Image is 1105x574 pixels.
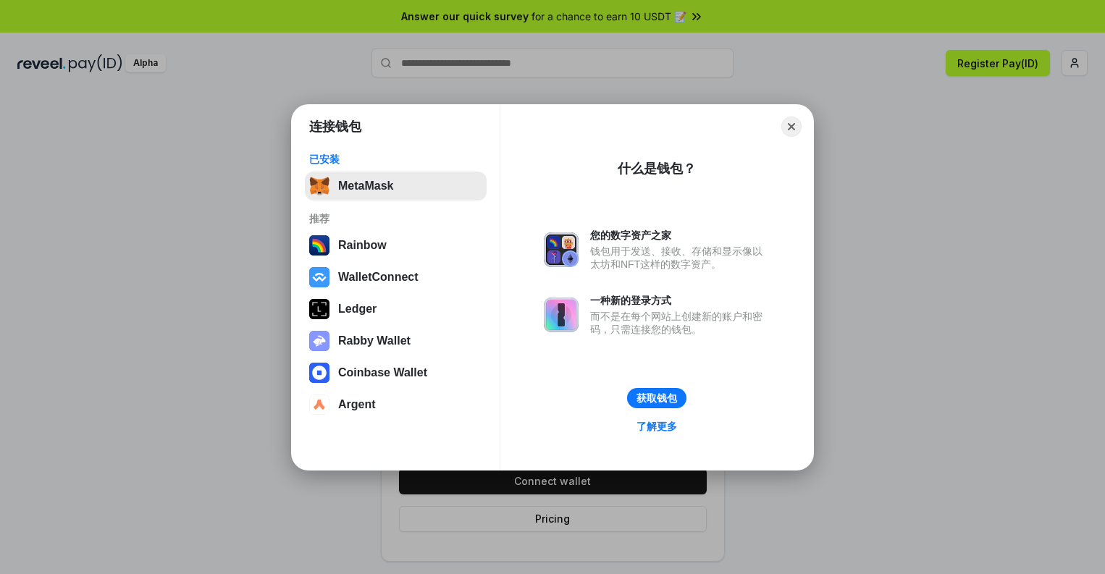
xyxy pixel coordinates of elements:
div: Rainbow [338,239,387,252]
div: 而不是在每个网站上创建新的账户和密码，只需连接您的钱包。 [590,310,770,336]
div: 推荐 [309,212,482,225]
button: Rabby Wallet [305,326,487,355]
img: svg+xml,%3Csvg%20width%3D%2228%22%20height%3D%2228%22%20viewBox%3D%220%200%2028%2028%22%20fill%3D... [309,267,329,287]
button: 获取钱包 [627,388,686,408]
button: WalletConnect [305,263,487,292]
h1: 连接钱包 [309,118,361,135]
div: 了解更多 [636,420,677,433]
button: Argent [305,390,487,419]
img: svg+xml,%3Csvg%20xmlns%3D%22http%3A%2F%2Fwww.w3.org%2F2000%2Fsvg%22%20fill%3D%22none%22%20viewBox... [544,297,579,332]
div: Ledger [338,303,377,316]
a: 了解更多 [628,417,686,436]
img: svg+xml,%3Csvg%20fill%3D%22none%22%20height%3D%2233%22%20viewBox%3D%220%200%2035%2033%22%20width%... [309,176,329,196]
div: 什么是钱包？ [618,160,696,177]
img: svg+xml,%3Csvg%20xmlns%3D%22http%3A%2F%2Fwww.w3.org%2F2000%2Fsvg%22%20width%3D%2228%22%20height%3... [309,299,329,319]
div: Argent [338,398,376,411]
img: svg+xml,%3Csvg%20xmlns%3D%22http%3A%2F%2Fwww.w3.org%2F2000%2Fsvg%22%20fill%3D%22none%22%20viewBox... [309,331,329,351]
div: 一种新的登录方式 [590,294,770,307]
button: Coinbase Wallet [305,358,487,387]
div: 您的数字资产之家 [590,229,770,242]
img: svg+xml,%3Csvg%20xmlns%3D%22http%3A%2F%2Fwww.w3.org%2F2000%2Fsvg%22%20fill%3D%22none%22%20viewBox... [544,232,579,267]
button: Rainbow [305,231,487,260]
img: svg+xml,%3Csvg%20width%3D%22120%22%20height%3D%22120%22%20viewBox%3D%220%200%20120%20120%22%20fil... [309,235,329,256]
div: Coinbase Wallet [338,366,427,379]
div: 获取钱包 [636,392,677,405]
div: MetaMask [338,180,393,193]
button: Ledger [305,295,487,324]
div: 已安装 [309,153,482,166]
button: MetaMask [305,172,487,201]
div: WalletConnect [338,271,419,284]
img: svg+xml,%3Csvg%20width%3D%2228%22%20height%3D%2228%22%20viewBox%3D%220%200%2028%2028%22%20fill%3D... [309,363,329,383]
div: 钱包用于发送、接收、存储和显示像以太坊和NFT这样的数字资产。 [590,245,770,271]
img: svg+xml,%3Csvg%20width%3D%2228%22%20height%3D%2228%22%20viewBox%3D%220%200%2028%2028%22%20fill%3D... [309,394,329,415]
div: Rabby Wallet [338,334,411,347]
button: Close [781,117,802,137]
